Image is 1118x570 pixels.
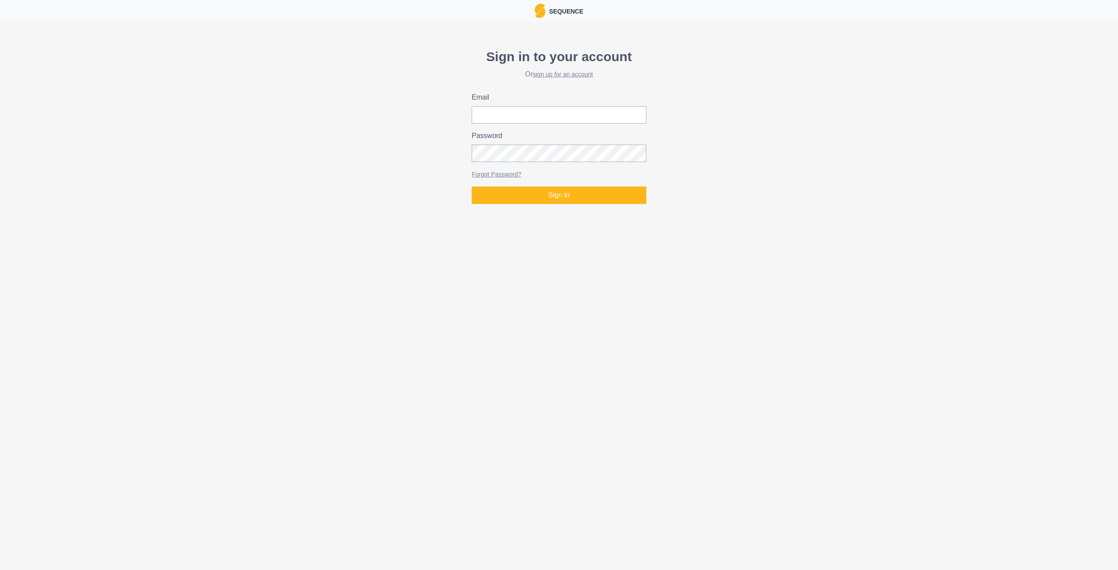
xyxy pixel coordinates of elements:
a: LogoSequence [535,3,583,18]
a: sign up for an account [533,71,593,78]
label: Password [472,131,641,141]
a: Forgot Password? [472,171,521,178]
img: Logo [535,3,545,18]
label: Email [472,92,641,103]
button: Sign in [472,187,646,204]
h2: Or [472,70,646,78]
p: Sign in to your account [472,47,646,66]
p: Sequence [545,5,583,16]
